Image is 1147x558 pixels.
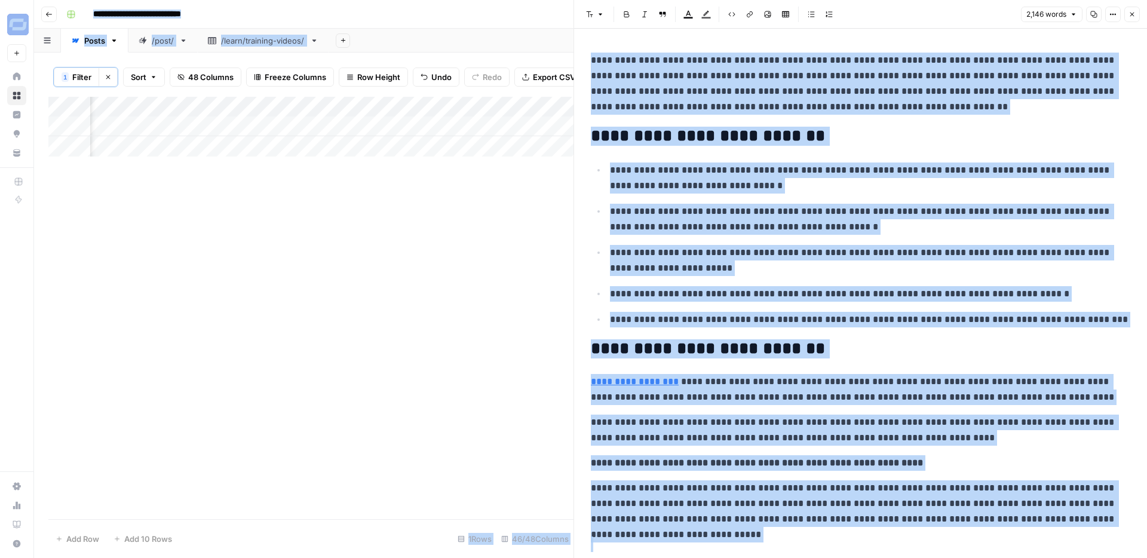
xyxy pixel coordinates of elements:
span: 2,146 words [1026,9,1066,20]
div: Posts [84,35,105,47]
a: Opportunities [7,124,26,143]
button: 2,146 words [1021,7,1082,22]
span: Add Row [66,533,99,545]
a: Settings [7,477,26,496]
a: Home [7,67,26,86]
button: Redo [464,68,510,87]
span: Export CSV [533,71,575,83]
button: Row Height [339,68,408,87]
span: 48 Columns [188,71,234,83]
img: Synthesia Logo [7,14,29,35]
a: Your Data [7,143,26,163]
button: Sort [123,68,165,87]
div: 46/48 Columns [496,529,573,548]
span: Filter [72,71,91,83]
button: Workspace: Synthesia [7,10,26,39]
button: Add Row [48,529,106,548]
button: 48 Columns [170,68,241,87]
span: Freeze Columns [265,71,326,83]
button: 1Filter [54,68,99,87]
span: 1 [63,72,67,82]
span: Undo [431,71,452,83]
div: /post/ [152,35,174,47]
a: Browse [7,86,26,105]
a: Learning Hub [7,515,26,534]
button: Add 10 Rows [106,529,179,548]
div: 1 Rows [453,529,496,548]
span: Redo [483,71,502,83]
button: Help + Support [7,534,26,553]
a: /post/ [128,29,198,53]
a: /learn/training-videos/ [198,29,329,53]
a: Usage [7,496,26,515]
button: Freeze Columns [246,68,334,87]
button: Export CSV [514,68,583,87]
div: /learn/training-videos/ [221,35,305,47]
span: Sort [131,71,146,83]
button: Undo [413,68,459,87]
a: Posts [61,29,128,53]
a: Insights [7,105,26,124]
span: Row Height [357,71,400,83]
div: 1 [62,72,69,82]
span: Add 10 Rows [124,533,172,545]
